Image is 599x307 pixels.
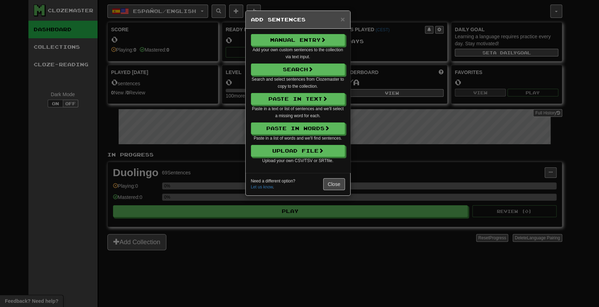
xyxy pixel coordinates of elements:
button: Paste in Words [251,122,345,134]
small: Search and select sentences from Clozemaster to copy to the collection. [252,77,344,89]
button: Close [340,15,345,23]
button: Manual Entry [251,34,345,46]
button: Paste in Text [251,93,345,105]
a: Let us know [251,185,273,189]
small: Upload your own CSV/TSV or SRT file. [262,158,333,163]
span: × [340,15,345,23]
small: Add your own custom sentences to the collection via text input. [253,47,343,59]
small: Need a different option? . [251,178,295,190]
button: Close [323,178,345,190]
small: Paste in a list of words and we'll find sentences. [254,136,342,141]
h5: Add Sentences [251,16,345,23]
small: Paste in a text or list of sentences and we'll select a missing word for each. [252,106,344,118]
button: Upload File [251,145,345,157]
button: Search [251,64,345,75]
